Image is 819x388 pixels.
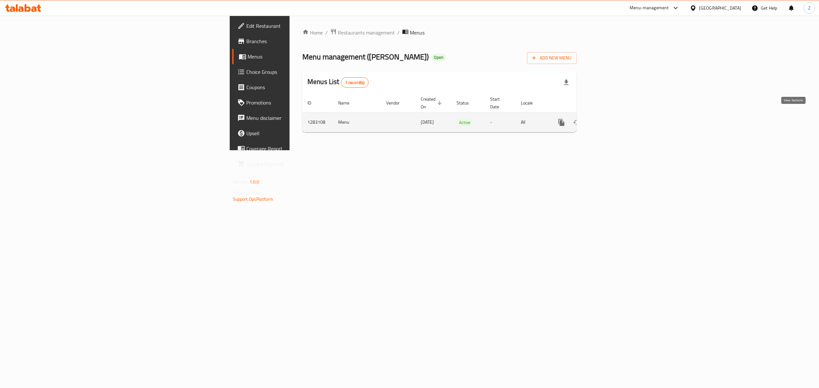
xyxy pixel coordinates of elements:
div: Open [431,54,446,61]
h2: Menus List [307,77,369,88]
button: more [554,115,569,130]
span: Open [431,55,446,60]
span: 1.0.0 [250,178,259,186]
span: Status [457,99,477,107]
div: Export file [559,75,574,90]
a: Branches [232,34,367,49]
span: Z [808,4,811,12]
a: Support.OpsPlatform [233,195,274,203]
span: Edit Restaurant [246,22,362,30]
button: Change Status [569,115,584,130]
span: Branches [246,37,362,45]
span: Add New Menu [532,54,571,62]
span: Menus [248,53,362,60]
span: ID [307,99,320,107]
span: Coupons [246,83,362,91]
li: / [397,29,400,36]
a: Coupons [232,80,367,95]
div: Menu-management [630,4,669,12]
span: Start Date [490,95,508,111]
table: enhanced table [302,93,620,132]
span: Created On [421,95,444,111]
span: Get support on: [233,189,262,197]
span: 1 record(s) [341,80,369,86]
a: Choice Groups [232,64,367,80]
a: Promotions [232,95,367,110]
nav: breadcrumb [302,28,576,37]
div: [GEOGRAPHIC_DATA] [699,4,741,12]
td: All [516,113,549,132]
span: Name [338,99,358,107]
span: Locale [521,99,541,107]
a: Grocery Checklist [232,156,367,172]
a: Edit Restaurant [232,18,367,34]
th: Actions [549,93,620,113]
span: [DATE] [421,118,434,126]
span: Grocery Checklist [246,160,362,168]
span: Choice Groups [246,68,362,76]
span: Promotions [246,99,362,106]
a: Menu disclaimer [232,110,367,126]
span: Menus [410,29,425,36]
span: Active [457,119,473,126]
button: Add New Menu [527,52,576,64]
span: Upsell [246,129,362,137]
a: Coverage Report [232,141,367,156]
a: Upsell [232,126,367,141]
div: Total records count [341,77,369,88]
a: Menus [232,49,367,64]
span: Coverage Report [246,145,362,152]
span: Vendor [386,99,408,107]
span: Menu disclaimer [246,114,362,122]
td: - [485,113,516,132]
span: Version: [233,178,249,186]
